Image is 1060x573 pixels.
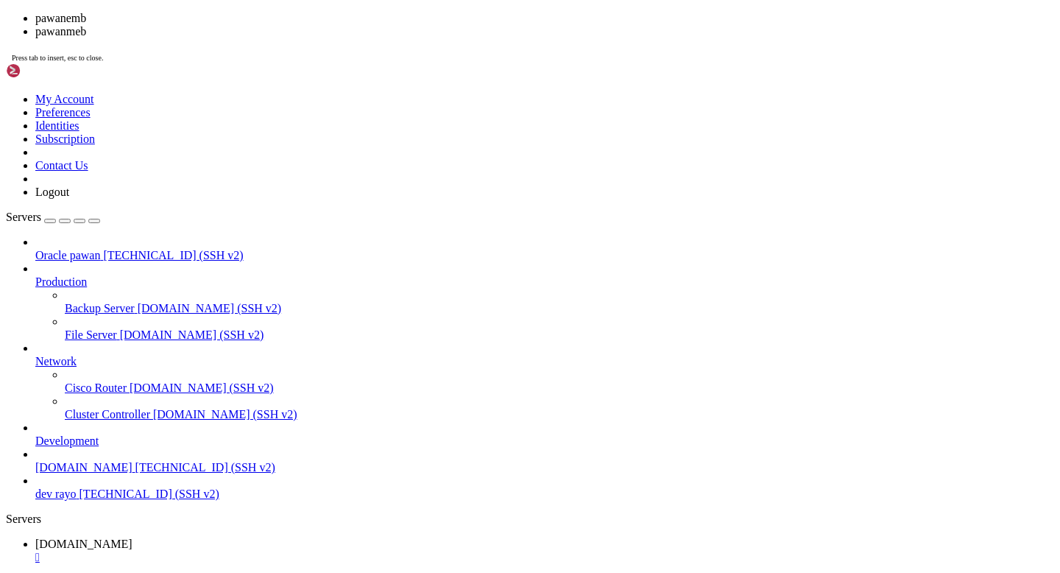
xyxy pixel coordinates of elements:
span: ubuntu@prod-rayo [41,447,135,459]
span: [TECHNICAL_ID] (SSH v2) [79,488,219,500]
x-row: Celery workers started in background with controlled concurrency [6,435,867,447]
span: [TECHNICAL_ID] (SSH v2) [103,249,243,261]
a: Preferences [35,106,91,119]
span: ubuntu@prod-rayo [41,337,135,348]
x-row: (venv) : $ nano .env [6,324,867,337]
span: ubuntu@prod-rayo [41,361,135,373]
a: Backup Server [DOMAIN_NAME] (SSH v2) [65,302,1054,315]
x-row: cision-making, and lack of informed consent on data usage. - AI use cases include disease diagnos... [6,275,867,288]
li: File Server [DOMAIN_NAME] (SSH v2) [65,315,1054,342]
span: Cisco Router [65,382,127,394]
li: Network [35,342,1054,421]
li: Production [35,262,1054,342]
a: Servers [6,211,100,223]
li: Oracle pawan [TECHNICAL_ID] (SSH v2) [35,236,1054,262]
x-row: read and understand human emotion falls short. In this study, the AI more often assigned negative... [6,18,867,31]
li: dev rayo [TECHNICAL_ID] (SSH v2) [35,474,1054,501]
x-row: (venv) : $ sudo systemctl restart rayo3.service [6,398,867,410]
span: ~/Rayo-backend [141,447,224,459]
x-row: and predictive analytics for business decision-making. - Knowledge of both AI's advantages and di... [6,287,867,300]
x-row: displacement, and overarching ethical concerns such as data privacy and legal responsibility. - T... [6,214,867,227]
x-row: (venv) : $ rm .env [6,312,867,325]
a: Identities [35,119,79,132]
span: [TECHNICAL_ID] (SSH v2) [135,461,275,474]
img: Shellngn [6,63,91,78]
x-row: iding support and improving efficiency in customer service using chatbots during non-business hou... [6,153,867,166]
x-row: y in AI limits its usefulness in artistic or highly sensitive areas. - AI systems degrade physica... [6,226,867,239]
a: Cluster Controller [DOMAIN_NAME] (SSH v2) [65,408,1054,421]
a: App.rayo.work [35,538,1054,564]
x-row: (venv) : $ sudo systemctl stop rayo.service [6,361,867,373]
span: Network [35,355,77,368]
span: [DOMAIN_NAME] [35,538,132,550]
x-row: (venv) : $ sudo systemctl stop rayo2.service [6,349,867,362]
a:  [35,551,1054,564]
span: ~/Rayo-backend [141,324,224,336]
x-row: uman error. In dangerous environments like high-radiation areas, AI replaces humans, minimizing r... [6,141,867,153]
li: Cluster Controller [DOMAIN_NAME] (SSH v2) [65,395,1054,421]
span: Press tab to insert, esc to close. [12,54,103,62]
x-row: bles analysis of massive datasets beyond human capacity, transforming large-scale data into actio... [6,189,867,202]
span: [PERSON_NAME].” - “Perhaps the most notable example of this would be the program AlphaGo, develop... [6,30,872,42]
span: [DOMAIN_NAME] (SSH v2) [153,408,297,421]
a: Production [35,275,1054,289]
x-row: e upskilling. - Ethical concerns about AI include risk to consumer privacy, potential racial bias... [6,263,867,275]
span: ~/Rayo-backend [141,410,224,422]
span: ~/Rayo-backend [141,398,224,409]
a: [DOMAIN_NAME] [TECHNICAL_ID] (SSH v2) [35,461,1054,474]
x-row: (venv) : $ pkill -9 -f "celery" [6,410,867,423]
span: ~/Rayo-backend [141,373,224,385]
a: Contact Us [35,159,88,172]
span: ubuntu@prod-rayo [41,373,135,385]
span: [DOMAIN_NAME] [35,461,132,474]
span: ent stage of AI development, it can be programmed to create ‘novel’ ideas, but not original ones.... [6,6,813,18]
span: ~/Rayo-backend [141,385,224,397]
div: (40, 37) [254,459,260,471]
span: [DOMAIN_NAME] (SSH v2) [138,302,282,314]
div: Servers [6,513,1054,526]
span: ubuntu@prod-rayo [41,398,135,409]
a: Network [35,355,1054,368]
li: [DOMAIN_NAME] [TECHNICAL_ID] (SSH v2) [35,448,1054,474]
span: ubuntu@prod-rayo [41,410,135,422]
span: [DOMAIN_NAME] (SSH v2) [130,382,274,394]
span: as many new jobs as it makes obsolete, if not more.” - “Since AI is good at recognizing patterns,... [6,55,813,67]
x-row: or, taking on dangerous jobs, 24/7 availability, unbiased decision-making (if datasets are unbias... [6,116,867,129]
span: ~/Rayo-backend [141,361,224,373]
span: ~/Rayo-backend [141,312,224,324]
span: ubuntu@prod-rayo [41,349,135,361]
span: Cluster Controller [65,408,150,421]
span: [DOMAIN_NAME] (SSH v2) [120,328,264,341]
x-row: (venv) : $ sudo systemctl restart rayo.service [6,373,867,386]
li: Backup Server [DOMAIN_NAME] (SSH v2) [65,289,1054,315]
span: ithin three days started inventing new strategies that humans hadn’t yet thought of.” - “Many rep... [6,43,819,55]
li: Cisco Router [DOMAIN_NAME] (SSH v2) [65,368,1054,395]
span: Backup Server [65,302,135,314]
span: Servers [6,211,41,223]
span: Development [35,435,99,447]
li: pawanemb [35,12,1054,25]
span: ~/Rayo-backend [141,349,224,361]
x-row: e s updated or retrained. - Without being programmed to learn, AI cannot naturally improve from e... [6,239,867,251]
span: File Server [65,328,117,341]
x-row: d ^C [6,300,867,312]
a: File Server [DOMAIN_NAME] (SSH v2) [65,328,1054,342]
a: dev rayo [TECHNICAL_ID] (SSH v2) [35,488,1054,501]
span: Oracle pawan [35,249,100,261]
span: ut direct access to personal information.” Understanding Information: - Artificial Intelligence i... [6,67,813,79]
x-row: ex and expensive. - AI may reduce jobs by taking over repetitive tasks; however, new job creation... [6,251,867,264]
x-row: lude high implementation costs, lack of empathy and creativity, degradation over time, no natural... [6,202,867,214]
x-row: (venv) : $ git pull origin main [6,447,867,460]
x-row: rained with carefully vetted and unbiased datasets, which is vital in functions like job applicat... [6,165,867,177]
a: Logout [35,186,69,198]
x-row: ieves humans from mundane tasks to focus on creative work, contributing to operational cost reduc... [6,177,867,190]
a: Oracle pawan [TECHNICAL_ID] (SSH v2) [35,249,1054,262]
x-row: Username for '[URL][DOMAIN_NAME]': [PERSON_NAME] [6,459,867,471]
x-row: (venv) : $ sudo systemctl stop rayo3.service [6,337,867,349]
x-row: (venv) : $ ./start_[DOMAIN_NAME] [6,422,867,435]
span: ubuntu@prod-rayo [41,422,135,434]
x-row: data and improve their performance without human programming refinement. - AI is becoming commonp... [6,91,867,104]
span: ubuntu@prod-rayo [41,385,135,397]
span: ~/Rayo-backend [141,337,224,348]
x-row: (venv) : $ sudo systemctl restart rayo2.service [6,385,867,398]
